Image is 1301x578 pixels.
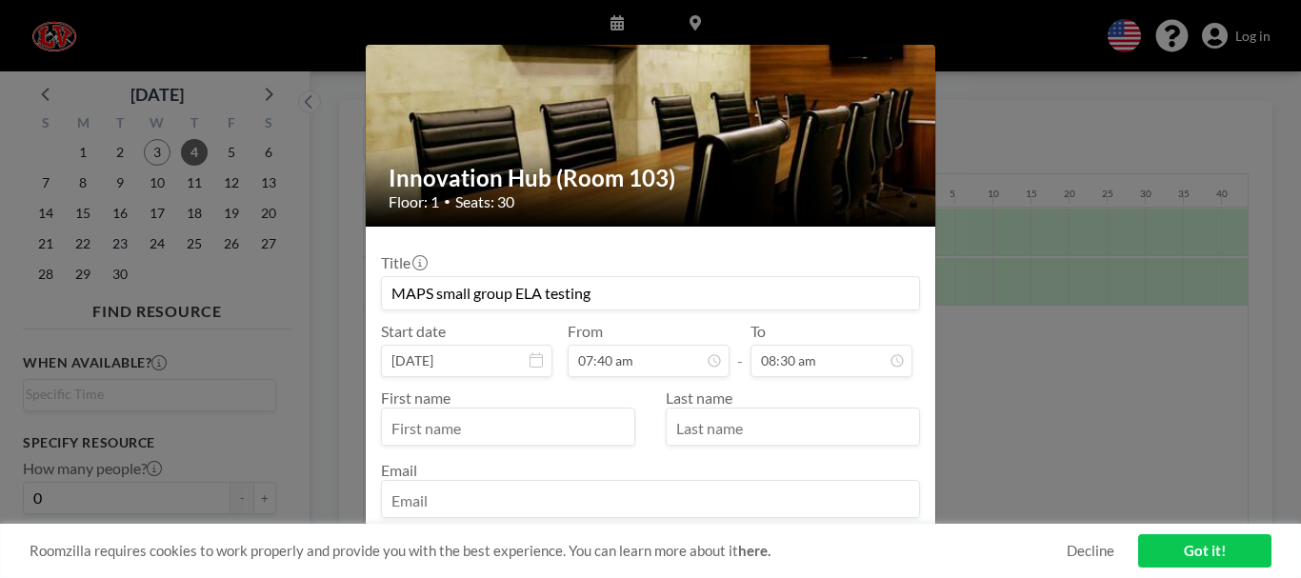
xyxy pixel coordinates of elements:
[381,461,417,479] label: Email
[666,389,732,407] label: Last name
[381,253,426,272] label: Title
[444,194,450,209] span: •
[751,322,766,341] label: To
[1067,542,1114,560] a: Decline
[455,192,514,211] span: Seats: 30
[381,322,446,341] label: Start date
[30,542,1067,560] span: Roomzilla requires cookies to work properly and provide you with the best experience. You can lea...
[389,164,914,192] h2: Innovation Hub (Room 103)
[1138,534,1271,568] a: Got it!
[568,322,603,341] label: From
[737,329,743,370] span: -
[389,192,439,211] span: Floor: 1
[382,277,919,309] input: Guest reservation
[381,389,450,407] label: First name
[738,542,771,559] a: here.
[382,485,919,517] input: Email
[667,412,919,445] input: Last name
[382,412,634,445] input: First name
